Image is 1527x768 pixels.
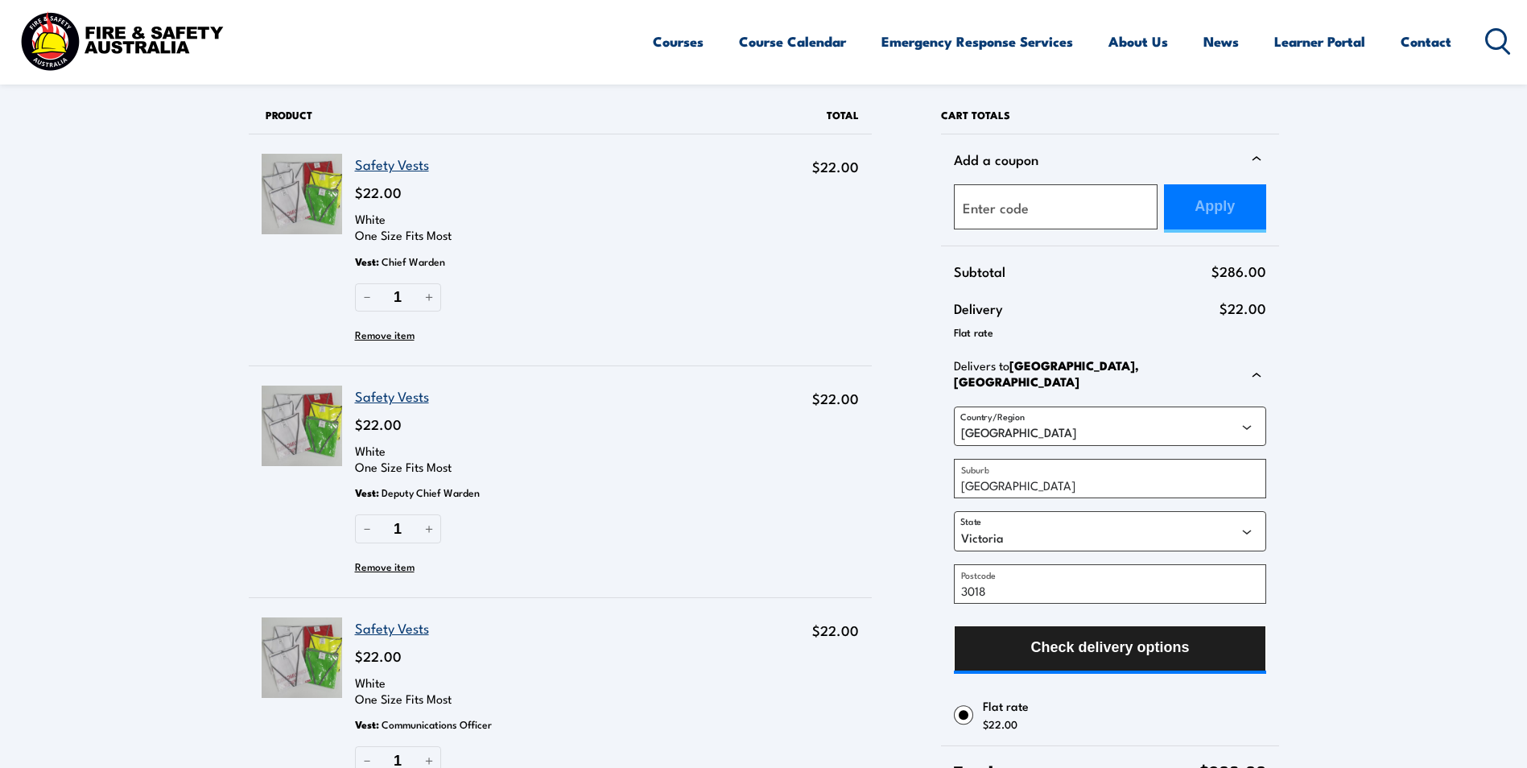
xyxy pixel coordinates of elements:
[1108,20,1168,63] a: About Us
[954,259,1211,283] span: Subtotal
[355,414,402,434] span: $22.00
[355,386,429,406] a: Safety Vests
[954,357,1240,390] p: Delivers to
[379,283,417,312] input: Quantity of Safety Vests in your cart.
[382,249,445,273] span: Chief Warden
[954,147,1265,171] div: Add a coupon
[983,716,1017,732] span: $22.00
[355,646,402,666] span: $22.00
[954,564,1265,604] input: Postcode
[1274,20,1365,63] a: Learner Portal
[954,706,973,725] input: Flat rate$22.00
[983,696,1266,716] span: Flat rate
[355,675,778,707] p: White One Size Fits Most
[812,156,859,176] span: $22.00
[262,617,342,698] img: Safety Vests
[382,480,480,504] span: Deputy Chief Warden
[954,320,1265,345] div: Flat rate
[960,515,981,527] label: State
[881,20,1073,63] a: Emergency Response Services
[1220,296,1266,320] span: $22.00
[355,481,379,505] span: Vest :
[355,154,429,174] a: Safety Vests
[355,250,379,274] span: Vest :
[739,20,846,63] a: Course Calendar
[417,283,441,312] button: Increase quantity of Safety Vests
[355,322,415,346] button: Remove Safety Vests from cart
[812,388,859,408] span: $22.00
[262,154,342,234] img: Safety Vests
[941,97,1278,134] h2: Cart totals
[355,211,778,243] p: White One Size Fits Most
[963,196,1029,218] label: Enter code
[417,514,441,543] button: Increase quantity of Safety Vests
[961,462,989,477] label: Suburb
[954,626,1265,674] button: Check delivery options
[355,182,402,202] span: $22.00
[1030,626,1189,669] span: Check delivery options
[812,620,859,640] span: $22.00
[954,357,1265,394] div: Delivers to[GEOGRAPHIC_DATA], [GEOGRAPHIC_DATA]
[266,107,312,122] span: Product
[355,283,379,312] button: Reduce quantity of Safety Vests
[355,514,379,543] button: Reduce quantity of Safety Vests
[954,356,1139,390] strong: [GEOGRAPHIC_DATA], [GEOGRAPHIC_DATA]
[1203,20,1239,63] a: News
[355,712,379,737] span: Vest :
[954,459,1265,498] input: Suburb
[961,568,996,582] label: Postcode
[827,107,859,122] span: Total
[382,712,492,736] span: Communications Officer
[355,554,415,578] button: Remove Safety Vests from cart
[1211,259,1266,283] span: $286.00
[355,443,778,475] p: White One Size Fits Most
[954,184,1158,229] input: Enter code
[355,617,429,638] a: Safety Vests
[379,514,417,543] input: Quantity of Safety Vests in your cart.
[954,296,1219,320] span: Delivery
[653,20,704,63] a: Courses
[1401,20,1451,63] a: Contact
[262,386,342,466] img: Safety Vests
[960,411,1025,423] label: Country/Region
